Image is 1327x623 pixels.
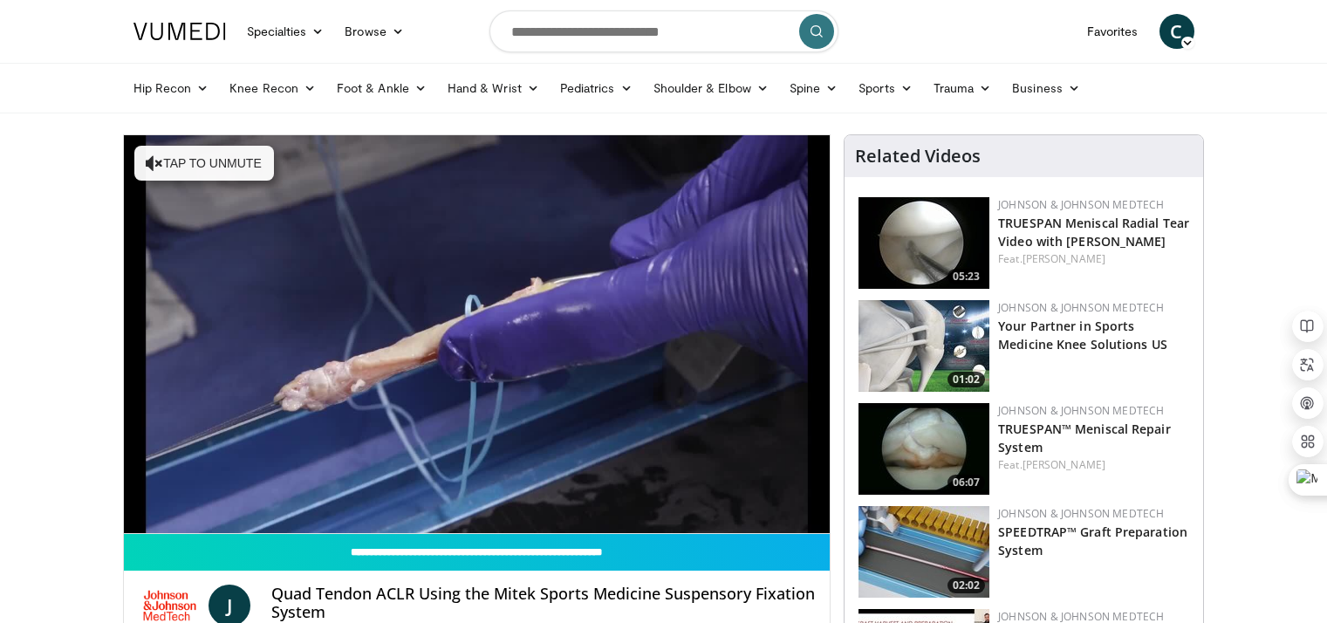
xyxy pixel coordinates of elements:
[489,10,838,52] input: Search topics, interventions
[998,215,1189,250] a: TRUESPAN Meniscal Radial Tear Video with [PERSON_NAME]
[1023,457,1105,472] a: [PERSON_NAME]
[998,197,1164,212] a: Johnson & Johnson MedTech
[779,71,848,106] a: Spine
[858,506,989,598] a: 02:02
[134,146,274,181] button: Tap to unmute
[1159,14,1194,49] a: C
[998,318,1167,353] a: Your Partner in Sports Medicine Knee Solutions US
[858,403,989,495] a: 06:07
[219,71,326,106] a: Knee Recon
[437,71,550,106] a: Hand & Wrist
[998,403,1164,418] a: Johnson & Johnson MedTech
[998,300,1164,315] a: Johnson & Johnson MedTech
[947,578,985,593] span: 02:02
[1077,14,1149,49] a: Favorites
[858,197,989,289] img: a9cbc79c-1ae4-425c-82e8-d1f73baa128b.150x105_q85_crop-smart_upscale.jpg
[643,71,779,106] a: Shoulder & Elbow
[858,506,989,598] img: a46a2fe1-2704-4a9e-acc3-1c278068f6c4.150x105_q85_crop-smart_upscale.jpg
[998,421,1171,455] a: TRUESPAN™ Meniscal Repair System
[550,71,643,106] a: Pediatrics
[326,71,437,106] a: Foot & Ankle
[1023,251,1105,266] a: [PERSON_NAME]
[858,300,989,392] a: 01:02
[848,71,923,106] a: Sports
[947,475,985,490] span: 06:07
[923,71,1002,106] a: Trauma
[858,403,989,495] img: e42d750b-549a-4175-9691-fdba1d7a6a0f.150x105_q85_crop-smart_upscale.jpg
[998,457,1189,473] div: Feat.
[947,269,985,284] span: 05:23
[947,372,985,387] span: 01:02
[998,524,1187,558] a: SPEEDTRAP™ Graft Preparation System
[998,506,1164,521] a: Johnson & Johnson MedTech
[855,146,981,167] h4: Related Videos
[236,14,335,49] a: Specialties
[124,135,831,534] video-js: Video Player
[271,585,816,622] h4: Quad Tendon ACLR Using the Mitek Sports Medicine Suspensory Fixation System
[334,14,414,49] a: Browse
[123,71,220,106] a: Hip Recon
[998,251,1189,267] div: Feat.
[858,197,989,289] a: 05:23
[1002,71,1091,106] a: Business
[133,23,226,40] img: VuMedi Logo
[858,300,989,392] img: 0543fda4-7acd-4b5c-b055-3730b7e439d4.150x105_q85_crop-smart_upscale.jpg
